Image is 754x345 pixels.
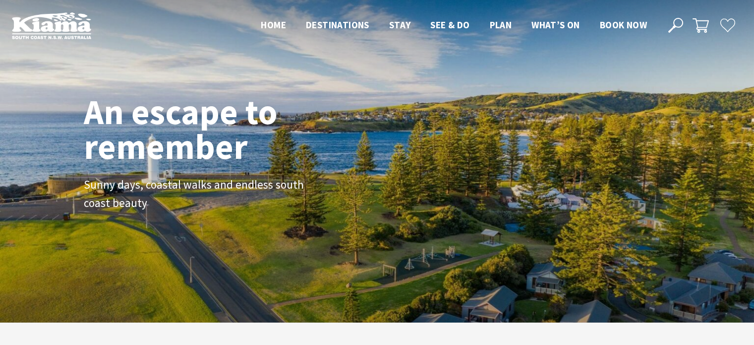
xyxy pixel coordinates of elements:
[600,19,647,31] span: Book now
[261,19,286,31] span: Home
[389,19,411,31] span: Stay
[251,17,657,34] nav: Main Menu
[12,12,91,39] img: Kiama Logo
[84,94,356,164] h1: An escape to remember
[531,19,580,31] span: What’s On
[490,19,512,31] span: Plan
[84,176,307,212] p: Sunny days, coastal walks and endless south coast beauty
[306,19,369,31] span: Destinations
[430,19,469,31] span: See & Do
